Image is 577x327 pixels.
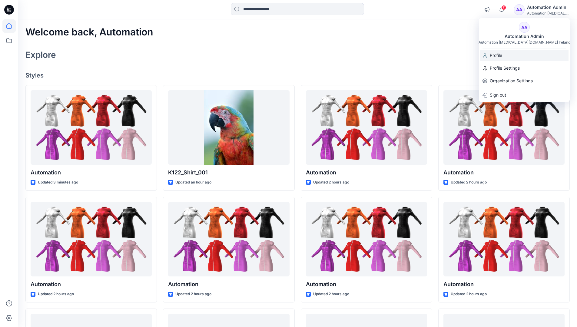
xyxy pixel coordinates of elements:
[451,291,487,297] p: Updated 2 hours ago
[31,202,152,277] a: Automation
[501,33,548,40] div: Automation Admin
[313,179,349,186] p: Updated 2 hours ago
[25,50,56,60] h2: Explore
[306,280,427,289] p: Automation
[25,27,153,38] h2: Welcome back, Automation
[175,179,211,186] p: Updated an hour ago
[25,72,570,79] h4: Styles
[31,168,152,177] p: Automation
[306,90,427,165] a: Automation
[306,168,427,177] p: Automation
[306,202,427,277] a: Automation
[490,89,506,101] p: Sign out
[168,168,289,177] p: K122_Shirt_001
[451,179,487,186] p: Updated 2 hours ago
[38,179,78,186] p: Updated 3 minutes ago
[443,168,565,177] p: Automation
[175,291,211,297] p: Updated 2 hours ago
[443,280,565,289] p: Automation
[168,202,289,277] a: Automation
[31,280,152,289] p: Automation
[479,62,570,74] a: Profile Settings
[514,4,525,15] div: AA
[313,291,349,297] p: Updated 2 hours ago
[443,90,565,165] a: Automation
[519,22,530,33] div: AA
[31,90,152,165] a: Automation
[490,75,533,87] p: Organization Settings
[479,75,570,87] a: Organization Settings
[168,90,289,165] a: K122_Shirt_001
[490,50,502,61] p: Profile
[38,291,74,297] p: Updated 2 hours ago
[479,40,570,45] div: Automation [MEDICAL_DATA][DOMAIN_NAME] Ireland
[527,11,569,15] div: Automation [MEDICAL_DATA]...
[443,202,565,277] a: Automation
[479,50,570,61] a: Profile
[490,62,520,74] p: Profile Settings
[527,4,569,11] div: Automation Admin
[501,5,506,10] span: 7
[168,280,289,289] p: Automation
